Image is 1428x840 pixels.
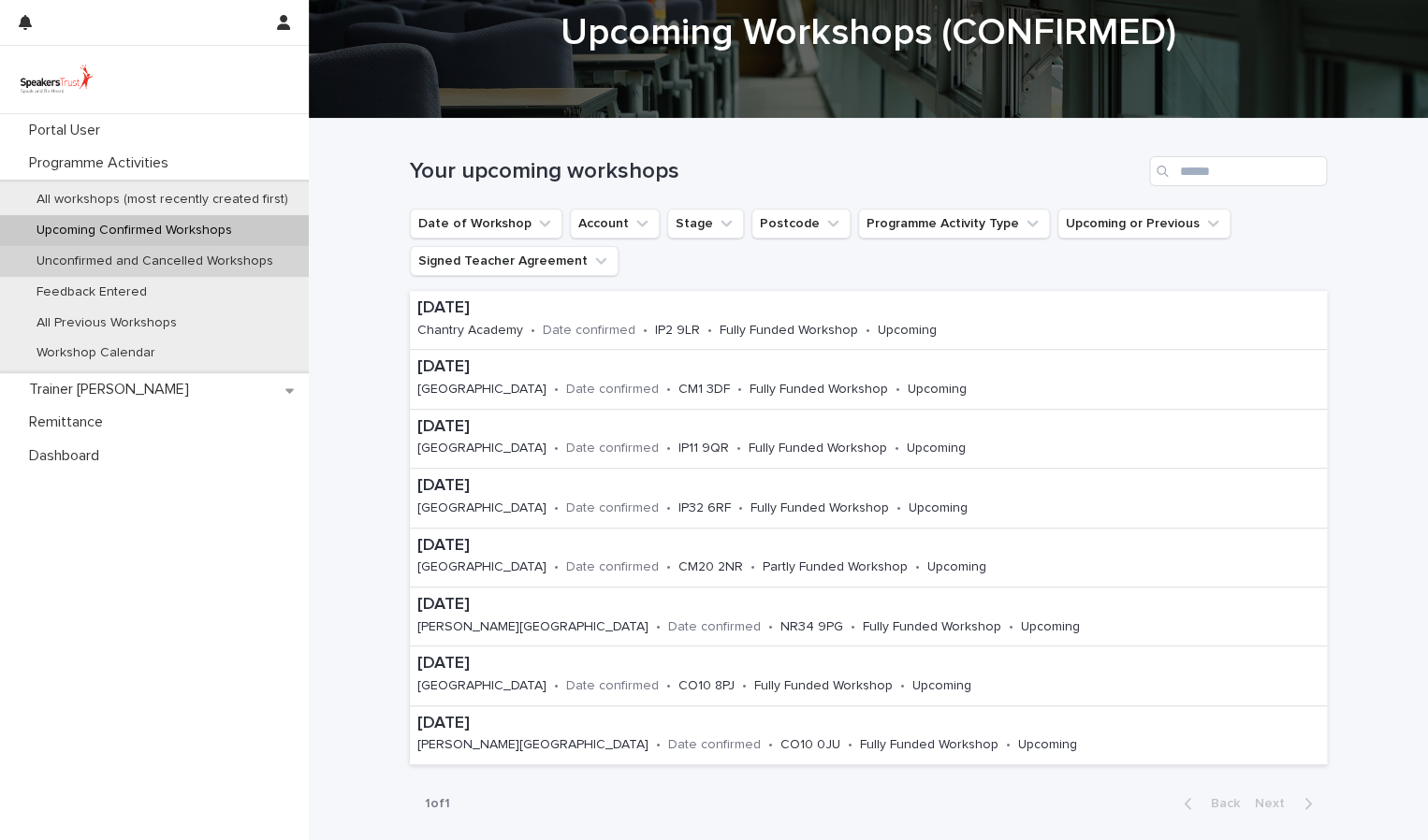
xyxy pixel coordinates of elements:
p: Portal User [22,122,115,139]
p: [GEOGRAPHIC_DATA] [417,382,546,398]
p: • [666,559,671,575]
p: Trainer [PERSON_NAME] [22,381,204,398]
p: IP32 6RF [678,500,731,516]
p: Upcoming [1018,737,1077,753]
a: [DATE][PERSON_NAME][GEOGRAPHIC_DATA]•Date confirmed•CO10 0JU•Fully Funded Workshop•Upcoming [410,706,1327,765]
p: Date confirmed [566,678,659,694]
p: Fully Funded Workshop [754,678,893,694]
p: Programme Activities [22,154,183,172]
p: • [851,619,855,635]
button: Next [1247,795,1327,812]
p: • [656,737,661,753]
p: [GEOGRAPHIC_DATA] [417,500,546,516]
p: • [736,441,741,456]
p: Upcoming [927,559,986,575]
p: [DATE] [417,357,1019,378]
p: • [666,382,671,398]
p: Dashboard [22,447,114,465]
p: Date confirmed [668,737,761,753]
button: Back [1169,795,1247,812]
button: Date of Workshop [410,209,562,239]
p: [GEOGRAPHIC_DATA] [417,678,546,694]
p: CO10 0JU [780,737,840,753]
p: Date confirmed [566,559,659,575]
p: [DATE] [417,714,1129,734]
p: Fully Funded Workshop [720,323,858,339]
p: Workshop Calendar [22,345,170,361]
p: Upcoming [908,382,967,398]
span: Next [1255,797,1296,810]
p: • [554,678,559,694]
h1: Your upcoming workshops [410,158,1142,185]
a: [DATE][GEOGRAPHIC_DATA]•Date confirmed•IP32 6RF•Fully Funded Workshop•Upcoming [410,469,1327,528]
p: • [750,559,755,575]
p: Fully Funded Workshop [863,619,1001,635]
p: Date confirmed [566,382,659,398]
p: [DATE] [417,654,1024,674]
p: • [554,500,559,516]
p: • [707,323,712,339]
p: Date confirmed [668,619,761,635]
p: All workshops (most recently created first) [22,192,303,208]
p: All Previous Workshops [22,315,192,331]
p: [DATE] [417,595,1132,616]
p: • [896,500,901,516]
p: • [554,441,559,456]
input: Search [1149,156,1327,186]
p: • [768,737,773,753]
button: Programme Activity Type [858,209,1050,239]
p: • [1009,619,1013,635]
p: • [737,382,742,398]
p: • [554,559,559,575]
h1: Upcoming Workshops (CONFIRMED) [410,10,1327,55]
p: Date confirmed [566,441,659,456]
p: CM20 2NR [678,559,743,575]
p: • [848,737,852,753]
a: [DATE]Chantry Academy•Date confirmed•IP2 9LR•Fully Funded Workshop•Upcoming [410,291,1327,350]
button: Account [570,209,660,239]
p: • [554,382,559,398]
p: • [738,500,743,516]
button: Upcoming or Previous [1057,209,1231,239]
p: Chantry Academy [417,323,523,339]
p: 1 of 1 [410,781,465,827]
p: [PERSON_NAME][GEOGRAPHIC_DATA] [417,737,648,753]
button: Signed Teacher Agreement [410,246,619,276]
a: [DATE][GEOGRAPHIC_DATA]•Date confirmed•IP11 9QR•Fully Funded Workshop•Upcoming [410,410,1327,469]
img: UVamC7uQTJC0k9vuxGLS [15,61,98,98]
button: Stage [667,209,744,239]
span: Back [1200,797,1240,810]
p: [DATE] [417,476,1020,497]
p: Fully Funded Workshop [860,737,998,753]
p: Fully Funded Workshop [749,441,887,456]
p: CM1 3DF [678,382,730,398]
p: • [866,323,870,339]
p: Upcoming Confirmed Workshops [22,223,247,239]
p: CO10 8PJ [678,678,735,694]
p: • [768,619,773,635]
p: • [643,323,648,339]
p: [PERSON_NAME][GEOGRAPHIC_DATA] [417,619,648,635]
a: [DATE][GEOGRAPHIC_DATA]•Date confirmed•CM20 2NR•Partly Funded Workshop•Upcoming [410,529,1327,587]
p: Unconfirmed and Cancelled Workshops [22,253,288,269]
p: Date confirmed [566,500,659,516]
a: [DATE][PERSON_NAME][GEOGRAPHIC_DATA]•Date confirmed•NR34 9PG•Fully Funded Workshop•Upcoming [410,587,1327,646]
p: Upcoming [912,678,971,694]
p: Fully Funded Workshop [750,382,888,398]
p: [DATE] [417,536,1039,557]
p: [GEOGRAPHIC_DATA] [417,559,546,575]
p: [DATE] [417,298,989,319]
p: [GEOGRAPHIC_DATA] [417,441,546,456]
p: • [1006,737,1011,753]
p: • [900,678,905,694]
p: • [742,678,747,694]
p: Upcoming [878,323,937,339]
a: [DATE][GEOGRAPHIC_DATA]•Date confirmed•CO10 8PJ•Fully Funded Workshop•Upcoming [410,646,1327,705]
button: Postcode [751,209,851,239]
p: Upcoming [909,500,968,516]
p: • [666,678,671,694]
p: [DATE] [417,417,1018,438]
p: • [896,382,900,398]
a: [DATE][GEOGRAPHIC_DATA]•Date confirmed•CM1 3DF•Fully Funded Workshop•Upcoming [410,350,1327,409]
